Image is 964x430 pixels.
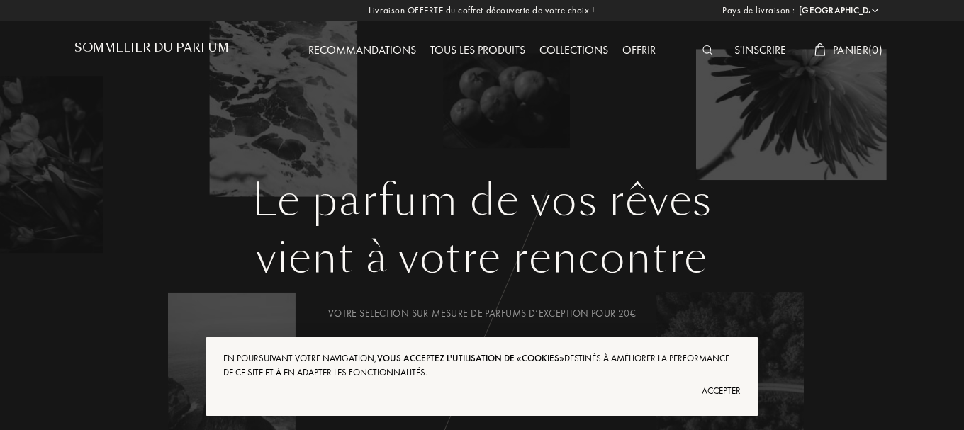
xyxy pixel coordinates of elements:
h1: Le parfum de vos rêves [85,175,879,226]
span: vous acceptez l'utilisation de «cookies» [377,352,564,364]
span: Panier ( 0 ) [833,43,882,57]
img: search_icn_white.svg [702,45,713,55]
div: Collections [532,42,615,60]
div: vient à votre rencontre [85,226,879,290]
a: Tous les produits [423,43,532,57]
div: S'inscrire [727,42,793,60]
a: Collections [532,43,615,57]
a: Offrir [615,43,663,57]
div: Offrir [615,42,663,60]
div: En poursuivant votre navigation, destinés à améliorer la performance de ce site et à en adapter l... [223,351,741,380]
img: cart_white.svg [814,43,826,56]
span: Pays de livraison : [722,4,795,18]
a: S'inscrire [727,43,793,57]
h1: Sommelier du Parfum [74,41,229,55]
div: Tous les produits [423,42,532,60]
div: Accepter [223,380,741,402]
div: Recommandations [301,42,423,60]
a: Recommandations [301,43,423,57]
div: Votre selection sur-mesure de parfums d’exception pour 20€ [85,306,879,321]
a: Sommelier du Parfum [74,41,229,60]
